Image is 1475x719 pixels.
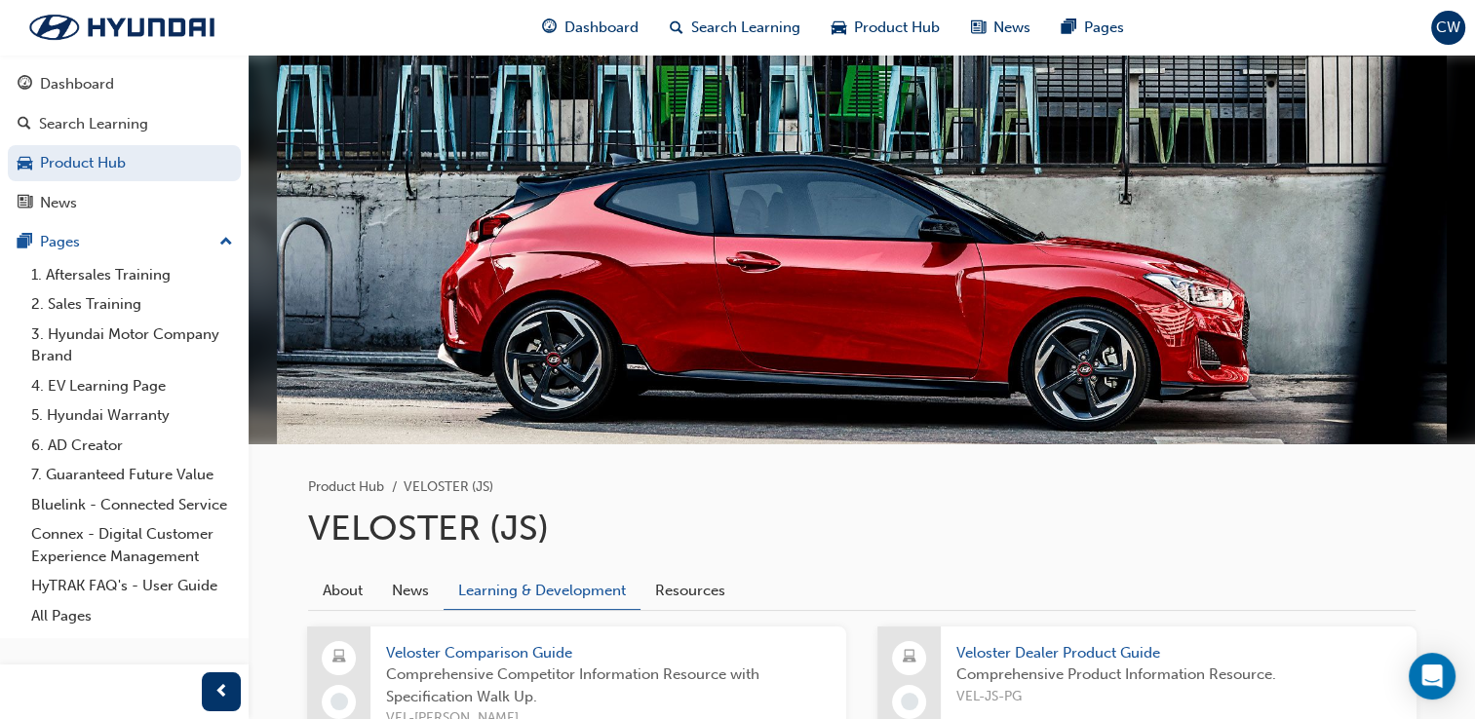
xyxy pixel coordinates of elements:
[8,62,241,224] button: DashboardSearch LearningProduct HubNews
[691,17,800,39] span: Search Learning
[654,8,816,48] a: search-iconSearch Learning
[23,320,241,371] a: 3. Hyundai Motor Company Brand
[10,7,234,48] img: Trak
[332,645,346,670] span: laptop-icon
[18,116,31,133] span: search-icon
[8,185,241,221] a: News
[640,572,740,609] a: Resources
[23,260,241,290] a: 1. Aftersales Training
[23,400,241,431] a: 5. Hyundai Warranty
[23,519,241,571] a: Connex - Digital Customer Experience Management
[40,192,77,214] div: News
[23,460,241,490] a: 7. Guaranteed Future Value
[308,572,377,609] a: About
[8,106,241,142] a: Search Learning
[444,572,640,610] a: Learning & Development
[564,17,639,39] span: Dashboard
[1409,653,1456,700] div: Open Intercom Messenger
[1046,8,1140,48] a: pages-iconPages
[330,693,348,710] span: learningRecordVerb_NONE-icon
[901,693,918,710] span: learningRecordVerb_NONE-icon
[377,572,444,609] a: News
[956,663,1401,686] span: Comprehensive Product Information Resource.
[23,601,241,631] a: All Pages
[214,680,229,704] span: prev-icon
[8,224,241,260] button: Pages
[23,490,241,520] a: Bluelink - Connected Service
[23,571,241,601] a: HyTRAK FAQ's - User Guide
[542,16,557,40] span: guage-icon
[23,371,241,401] a: 4. EV Learning Page
[308,507,1416,549] h1: VELOSTER (JS)
[956,642,1401,664] span: Veloster Dealer Product Guide
[18,195,32,212] span: news-icon
[219,230,233,255] span: up-icon
[8,145,241,181] a: Product Hub
[971,16,986,40] span: news-icon
[1436,17,1460,39] span: CW
[670,16,683,40] span: search-icon
[308,478,384,495] a: Product Hub
[903,645,916,670] span: laptop-icon
[816,8,955,48] a: car-iconProduct Hub
[8,66,241,102] a: Dashboard
[40,73,114,95] div: Dashboard
[955,8,1046,48] a: news-iconNews
[1431,11,1465,45] button: CW
[404,476,493,499] li: VELOSTER (JS)
[854,17,940,39] span: Product Hub
[386,642,831,664] span: Veloster Comparison Guide
[40,231,80,253] div: Pages
[993,17,1030,39] span: News
[39,113,148,135] div: Search Learning
[18,76,32,94] span: guage-icon
[832,16,846,40] span: car-icon
[956,686,1401,708] span: VEL-JS-PG
[1084,17,1124,39] span: Pages
[18,155,32,172] span: car-icon
[526,8,654,48] a: guage-iconDashboard
[23,289,241,320] a: 2. Sales Training
[23,431,241,461] a: 6. AD Creator
[18,234,32,251] span: pages-icon
[386,663,831,707] span: Comprehensive Competitor Information Resource with Specification Walk Up.
[1062,16,1076,40] span: pages-icon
